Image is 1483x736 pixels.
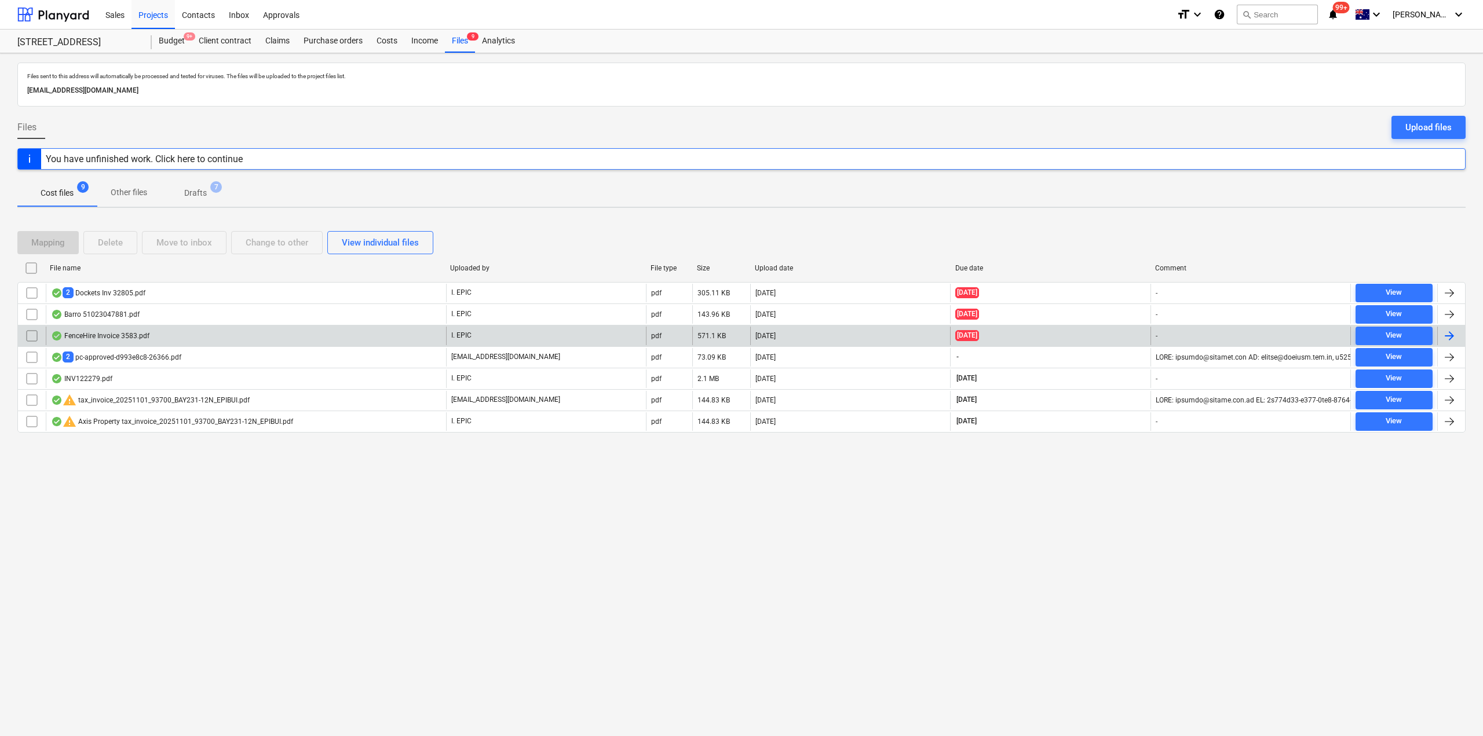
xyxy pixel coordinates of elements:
a: Costs [370,30,404,53]
span: Files [17,120,36,134]
span: [DATE] [955,395,978,405]
div: View [1386,329,1402,342]
div: Files [445,30,475,53]
div: Barro 51023047881.pdf [51,310,140,319]
div: 2.1 MB [697,375,719,383]
div: pdf [651,396,662,404]
div: Comment [1155,264,1346,272]
div: 73.09 KB [697,353,726,361]
a: Purchase orders [297,30,370,53]
span: warning [63,393,76,407]
div: 143.96 KB [697,310,730,318]
i: notifications [1327,8,1339,21]
span: 2 [63,351,74,362]
div: [STREET_ADDRESS] [17,36,138,49]
div: - [1156,310,1157,318]
div: [DATE] [755,396,776,404]
div: INV122279.pdf [51,374,112,383]
div: [DATE] [755,418,776,426]
div: [DATE] [755,375,776,383]
p: I. EPIC [451,331,472,340]
div: pdf [651,332,662,340]
div: OCR finished [51,288,63,298]
button: View [1356,284,1433,302]
i: format_size [1177,8,1190,21]
p: Files sent to this address will automatically be processed and tested for viruses. The files will... [27,72,1456,80]
div: - [1156,375,1157,383]
div: tax_invoice_20251101_93700_BAY231-12N_EPIBUI.pdf [51,393,250,407]
i: Knowledge base [1214,8,1225,21]
div: Uploaded by [450,264,641,272]
div: [DATE] [755,332,776,340]
div: Upload date [755,264,946,272]
span: search [1242,10,1251,19]
div: OCR finished [51,310,63,319]
button: View individual files [327,231,433,254]
span: [DATE] [955,287,979,298]
a: Claims [258,30,297,53]
div: pdf [651,289,662,297]
a: Analytics [475,30,522,53]
a: Files9 [445,30,475,53]
div: FenceHire Invoice 3583.pdf [51,331,149,340]
div: 144.83 KB [697,418,730,426]
div: 144.83 KB [697,396,730,404]
span: 9+ [184,32,195,41]
iframe: Chat Widget [1425,680,1483,736]
span: 2 [63,287,74,298]
div: You have unfinished work. Click here to continue [46,153,243,164]
div: 571.1 KB [697,332,726,340]
div: Due date [955,264,1146,272]
div: pc-approved-d993e8c8-26366.pdf [51,351,181,362]
p: I. EPIC [451,416,472,426]
div: View individual files [342,235,419,250]
i: keyboard_arrow_down [1190,8,1204,21]
span: [DATE] [955,309,979,320]
div: OCR finished [51,374,63,383]
button: View [1356,305,1433,324]
span: 9 [467,32,478,41]
p: I. EPIC [451,288,472,298]
span: [PERSON_NAME] [1393,10,1451,19]
div: OCR finished [51,331,63,340]
div: Income [404,30,445,53]
div: OCR finished [51,417,63,426]
div: View [1386,307,1402,321]
div: View [1386,415,1402,428]
div: [DATE] [755,353,776,361]
div: pdf [651,375,662,383]
button: Search [1237,5,1318,24]
div: pdf [651,353,662,361]
button: View [1356,369,1433,388]
div: OCR finished [51,353,63,362]
div: View [1386,372,1402,385]
a: Client contract [192,30,258,53]
p: I. EPIC [451,374,472,383]
p: Other files [111,186,147,199]
button: View [1356,348,1433,367]
div: - [1156,289,1157,297]
p: I. EPIC [451,309,472,319]
p: [EMAIL_ADDRESS][DOMAIN_NAME] [451,395,560,405]
span: - [955,352,960,362]
div: View [1386,286,1402,299]
div: Budget [152,30,192,53]
a: Budget9+ [152,30,192,53]
div: - [1156,332,1157,340]
div: File type [651,264,688,272]
p: [EMAIL_ADDRESS][DOMAIN_NAME] [451,352,560,362]
span: 99+ [1333,2,1350,13]
div: Axis Property tax_invoice_20251101_93700_BAY231-12N_EPIBUI.pdf [51,415,293,429]
button: View [1356,327,1433,345]
div: pdf [651,310,662,318]
span: 9 [77,181,89,193]
span: [DATE] [955,330,979,341]
button: Upload files [1391,116,1466,139]
i: keyboard_arrow_down [1369,8,1383,21]
div: Size [697,264,746,272]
